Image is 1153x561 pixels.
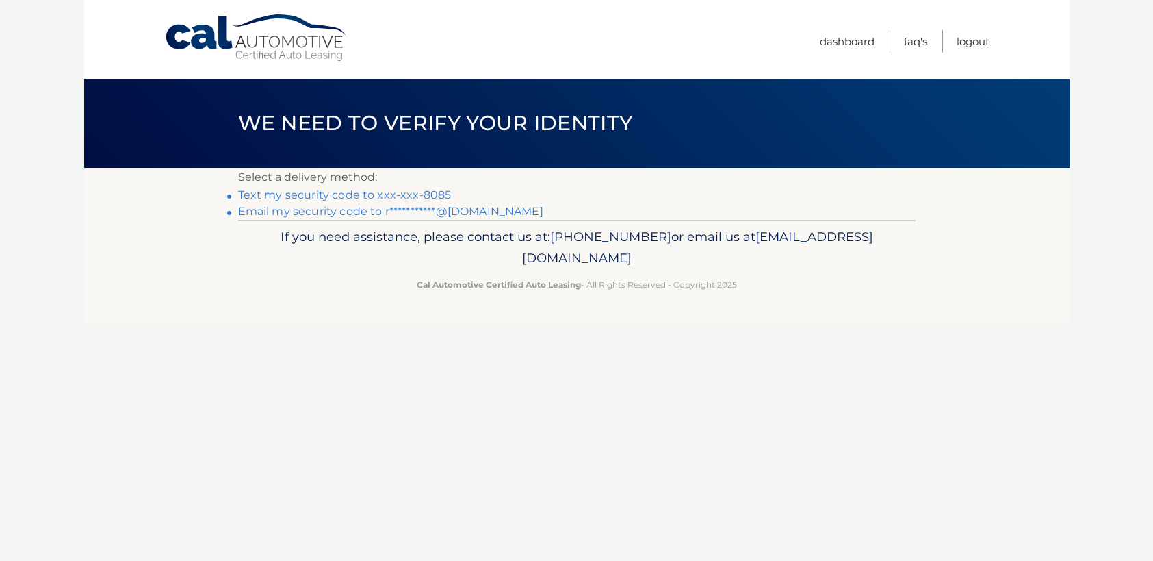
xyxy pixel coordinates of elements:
a: Text my security code to xxx-xxx-8085 [238,188,452,201]
span: [PHONE_NUMBER] [550,229,671,245]
a: FAQ's [904,30,927,53]
p: - All Rights Reserved - Copyright 2025 [247,277,907,292]
span: We need to verify your identity [238,110,633,136]
a: Cal Automotive [164,14,349,62]
strong: Cal Automotive Certified Auto Leasing [417,279,581,290]
a: Dashboard [820,30,875,53]
p: Select a delivery method: [238,168,916,187]
p: If you need assistance, please contact us at: or email us at [247,226,907,270]
a: Logout [957,30,989,53]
